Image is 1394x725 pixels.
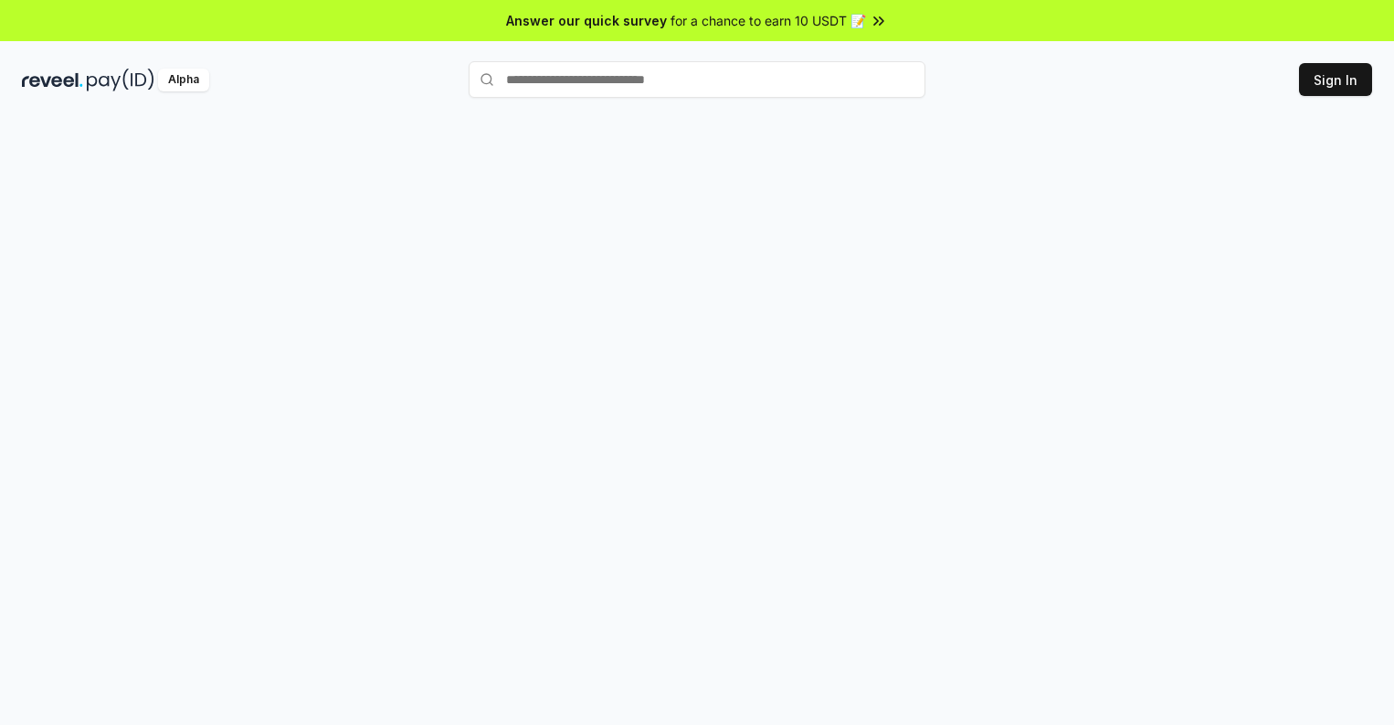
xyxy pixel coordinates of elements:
[506,11,667,30] span: Answer our quick survey
[87,69,154,91] img: pay_id
[158,69,209,91] div: Alpha
[22,69,83,91] img: reveel_dark
[671,11,866,30] span: for a chance to earn 10 USDT 📝
[1299,63,1372,96] button: Sign In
